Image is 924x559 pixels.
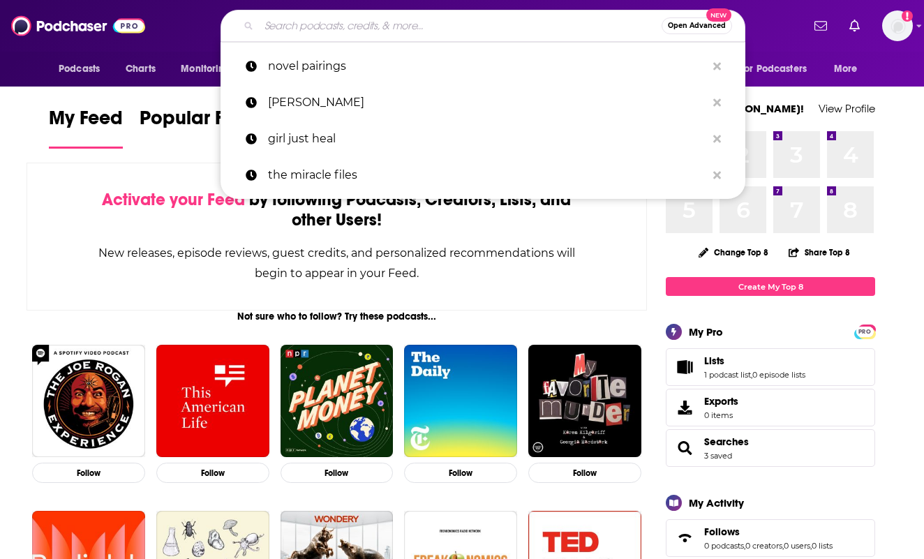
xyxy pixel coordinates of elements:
[671,398,699,417] span: Exports
[281,463,394,483] button: Follow
[171,56,248,82] button: open menu
[268,157,706,193] p: the miracle files
[671,528,699,548] a: Follows
[704,435,749,448] a: Searches
[704,355,724,367] span: Lists
[809,14,833,38] a: Show notifications dropdown
[221,121,745,157] a: girl just heal
[704,526,833,538] a: Follows
[668,22,726,29] span: Open Advanced
[704,410,738,420] span: 0 items
[221,10,745,42] div: Search podcasts, credits, & more...
[671,438,699,458] a: Searches
[49,56,118,82] button: open menu
[690,244,777,261] button: Change Top 8
[666,348,875,386] span: Lists
[140,106,258,138] span: Popular Feed
[704,541,744,551] a: 0 podcasts
[689,325,723,338] div: My Pro
[268,48,706,84] p: novel pairings
[404,463,517,483] button: Follow
[27,311,647,322] div: Not sure who to follow? Try these podcasts...
[689,496,744,509] div: My Activity
[882,10,913,41] img: User Profile
[221,84,745,121] a: [PERSON_NAME]
[706,8,731,22] span: New
[268,84,706,121] p: ryley heppner
[812,541,833,551] a: 0 lists
[49,106,123,149] a: My Feed
[666,277,875,296] a: Create My Top 8
[882,10,913,41] span: Logged in as isaacsongster
[662,17,732,34] button: Open AdvancedNew
[97,190,576,230] div: by following Podcasts, Creators, Lists, and other Users!
[782,541,784,551] span: ,
[856,327,873,337] span: PRO
[671,357,699,377] a: Lists
[704,451,732,461] a: 3 saved
[810,541,812,551] span: ,
[156,463,269,483] button: Follow
[528,345,641,458] img: My Favorite Murder with Karen Kilgariff and Georgia Hardstark
[666,389,875,426] a: Exports
[268,121,706,157] p: girl just heal
[666,429,875,467] span: Searches
[704,355,805,367] a: Lists
[181,59,230,79] span: Monitoring
[751,370,752,380] span: ,
[704,370,751,380] a: 1 podcast list
[856,326,873,336] a: PRO
[744,541,745,551] span: ,
[819,102,875,115] a: View Profile
[784,541,810,551] a: 0 users
[528,463,641,483] button: Follow
[745,541,782,551] a: 0 creators
[844,14,865,38] a: Show notifications dropdown
[834,59,858,79] span: More
[281,345,394,458] img: Planet Money
[704,395,738,408] span: Exports
[221,157,745,193] a: the miracle files
[704,526,740,538] span: Follows
[902,10,913,22] svg: Add a profile image
[666,519,875,557] span: Follows
[752,370,805,380] a: 0 episode lists
[156,345,269,458] img: This American Life
[49,106,123,138] span: My Feed
[102,189,245,210] span: Activate your Feed
[117,56,164,82] a: Charts
[140,106,258,149] a: Popular Feed
[97,243,576,283] div: New releases, episode reviews, guest credits, and personalized recommendations will begin to appe...
[126,59,156,79] span: Charts
[404,345,517,458] img: The Daily
[32,463,145,483] button: Follow
[740,59,807,79] span: For Podcasters
[788,239,851,266] button: Share Top 8
[11,13,145,39] img: Podchaser - Follow, Share and Rate Podcasts
[824,56,875,82] button: open menu
[882,10,913,41] button: Show profile menu
[259,15,662,37] input: Search podcasts, credits, & more...
[59,59,100,79] span: Podcasts
[32,345,145,458] img: The Joe Rogan Experience
[221,48,745,84] a: novel pairings
[731,56,827,82] button: open menu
